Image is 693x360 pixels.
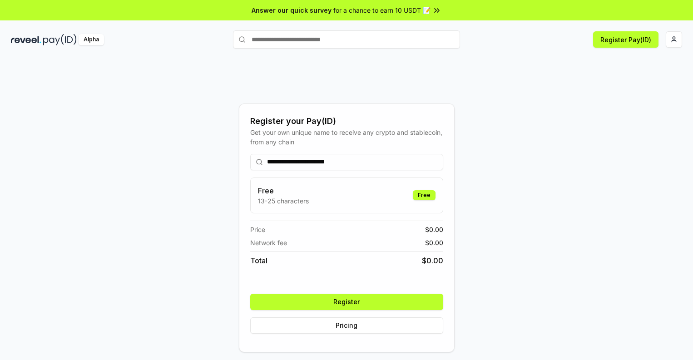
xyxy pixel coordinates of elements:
[250,238,287,247] span: Network fee
[43,34,77,45] img: pay_id
[252,5,332,15] span: Answer our quick survey
[250,317,443,334] button: Pricing
[79,34,104,45] div: Alpha
[425,225,443,234] span: $ 0.00
[250,115,443,128] div: Register your Pay(ID)
[413,190,436,200] div: Free
[250,128,443,147] div: Get your own unique name to receive any crypto and stablecoin, from any chain
[250,255,267,266] span: Total
[250,225,265,234] span: Price
[258,196,309,206] p: 13-25 characters
[250,294,443,310] button: Register
[258,185,309,196] h3: Free
[593,31,658,48] button: Register Pay(ID)
[425,238,443,247] span: $ 0.00
[333,5,431,15] span: for a chance to earn 10 USDT 📝
[11,34,41,45] img: reveel_dark
[422,255,443,266] span: $ 0.00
